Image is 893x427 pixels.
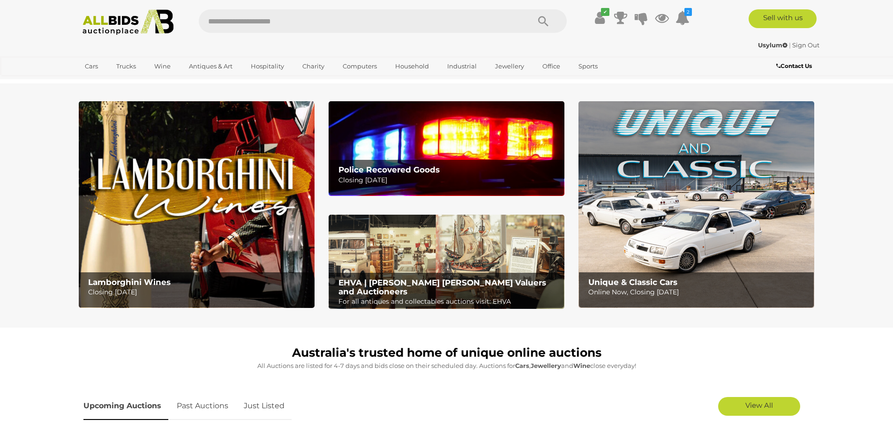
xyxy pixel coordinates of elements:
[593,9,607,26] a: ✔
[515,362,529,369] strong: Cars
[237,392,292,420] a: Just Listed
[745,401,773,410] span: View All
[601,8,609,16] i: ✔
[183,59,239,74] a: Antiques & Art
[749,9,817,28] a: Sell with us
[88,286,309,298] p: Closing [DATE]
[245,59,290,74] a: Hospitality
[83,392,168,420] a: Upcoming Auctions
[148,59,177,74] a: Wine
[572,59,604,74] a: Sports
[88,277,171,287] b: Lamborghini Wines
[789,41,791,49] span: |
[329,101,564,195] a: Police Recovered Goods Police Recovered Goods Closing [DATE]
[588,277,677,287] b: Unique & Classic Cars
[79,101,315,308] a: Lamborghini Wines Lamborghini Wines Closing [DATE]
[337,59,383,74] a: Computers
[296,59,330,74] a: Charity
[338,165,440,174] b: Police Recovered Goods
[110,59,142,74] a: Trucks
[758,41,788,49] strong: Usylum
[338,278,546,296] b: EHVA | [PERSON_NAME] [PERSON_NAME] Valuers and Auctioneers
[389,59,435,74] a: Household
[79,101,315,308] img: Lamborghini Wines
[520,9,567,33] button: Search
[338,296,559,307] p: For all antiques and collectables auctions visit: EHVA
[79,74,158,90] a: [GEOGRAPHIC_DATA]
[675,9,690,26] a: 2
[329,101,564,195] img: Police Recovered Goods
[441,59,483,74] a: Industrial
[776,61,814,71] a: Contact Us
[758,41,789,49] a: Usylum
[83,346,810,360] h1: Australia's trusted home of unique online auctions
[83,360,810,371] p: All Auctions are listed for 4-7 days and bids close on their scheduled day. Auctions for , and cl...
[792,41,819,49] a: Sign Out
[77,9,179,35] img: Allbids.com.au
[776,62,812,69] b: Contact Us
[573,362,590,369] strong: Wine
[536,59,566,74] a: Office
[588,286,809,298] p: Online Now, Closing [DATE]
[79,59,104,74] a: Cars
[329,215,564,309] img: EHVA | Evans Hastings Valuers and Auctioneers
[718,397,800,416] a: View All
[489,59,530,74] a: Jewellery
[578,101,814,308] a: Unique & Classic Cars Unique & Classic Cars Online Now, Closing [DATE]
[338,174,559,186] p: Closing [DATE]
[170,392,235,420] a: Past Auctions
[531,362,561,369] strong: Jewellery
[684,8,692,16] i: 2
[578,101,814,308] img: Unique & Classic Cars
[329,215,564,309] a: EHVA | Evans Hastings Valuers and Auctioneers EHVA | [PERSON_NAME] [PERSON_NAME] Valuers and Auct...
